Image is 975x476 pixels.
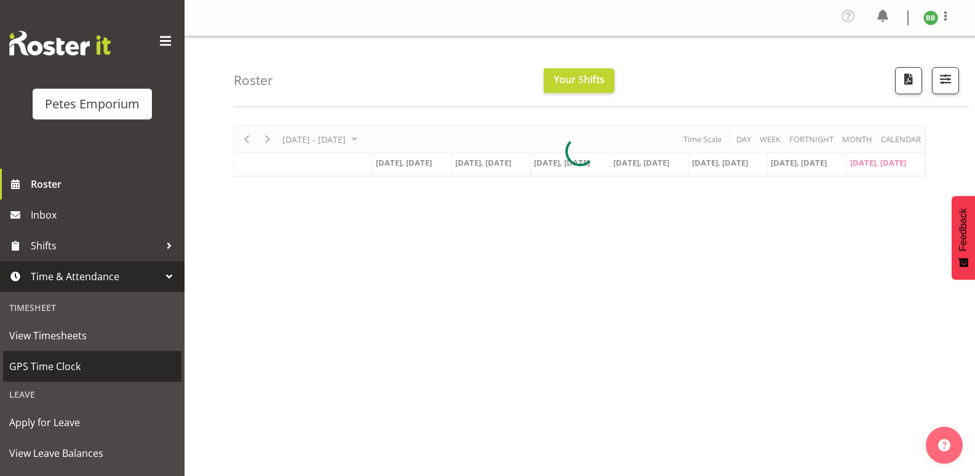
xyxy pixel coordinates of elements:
[952,196,975,280] button: Feedback - Show survey
[31,175,178,193] span: Roster
[958,208,969,251] span: Feedback
[3,295,181,320] div: Timesheet
[923,10,938,25] img: beena-bist9974.jpg
[932,67,959,94] button: Filter Shifts
[544,68,615,93] button: Your Shifts
[9,31,111,55] img: Rosterit website logo
[9,444,175,462] span: View Leave Balances
[3,351,181,382] a: GPS Time Clock
[554,73,605,86] span: Your Shifts
[234,73,273,87] h4: Roster
[3,407,181,438] a: Apply for Leave
[9,357,175,376] span: GPS Time Clock
[895,67,922,94] button: Download a PDF of the roster according to the set date range.
[9,413,175,432] span: Apply for Leave
[31,206,178,224] span: Inbox
[3,382,181,407] div: Leave
[31,267,160,286] span: Time & Attendance
[3,320,181,351] a: View Timesheets
[3,438,181,469] a: View Leave Balances
[31,236,160,255] span: Shifts
[938,439,950,451] img: help-xxl-2.png
[9,326,175,345] span: View Timesheets
[45,95,140,113] div: Petes Emporium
